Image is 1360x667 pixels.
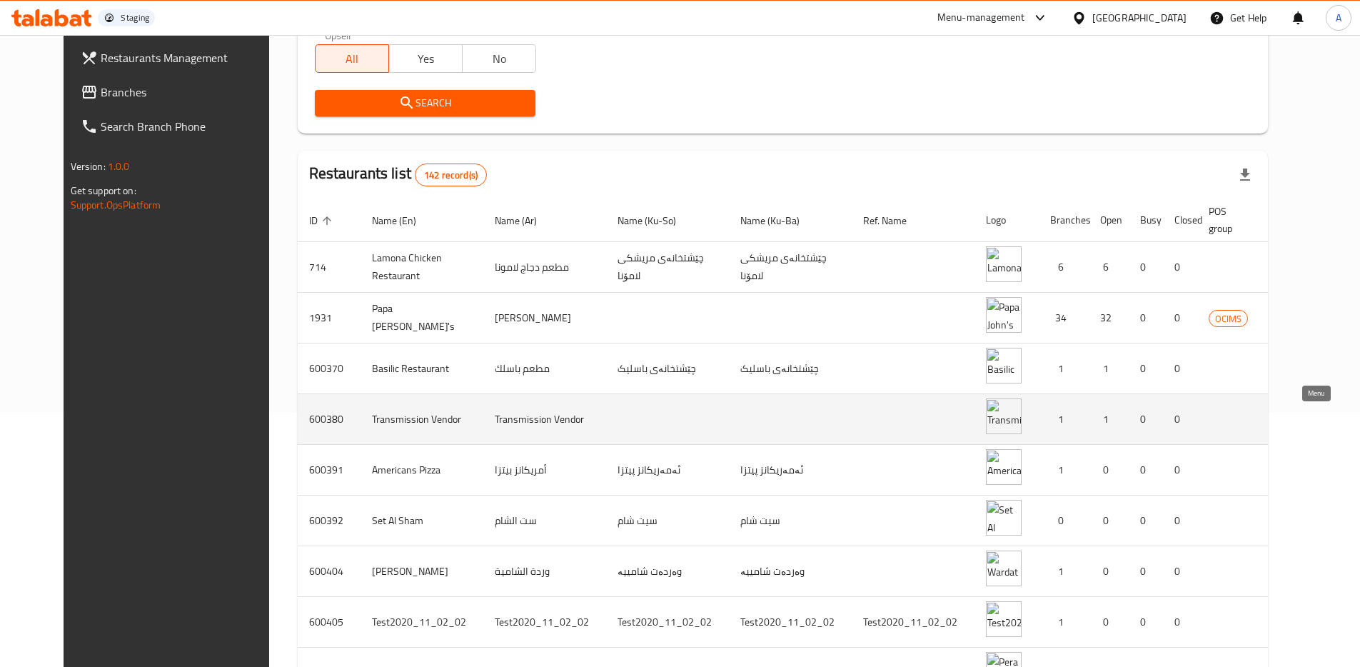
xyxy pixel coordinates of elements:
[483,242,606,293] td: مطعم دجاج لامونا
[729,343,852,394] td: چێشتخانەی باسلیک
[298,394,361,445] td: 600380
[986,551,1022,586] img: Wardat Shamia
[483,546,606,597] td: وردة الشامية
[986,246,1022,282] img: Lamona Chicken Restaurant
[309,212,336,229] span: ID
[1336,10,1341,26] span: A
[1129,597,1163,648] td: 0
[1163,546,1197,597] td: 0
[315,44,389,73] button: All
[69,109,291,144] a: Search Branch Phone
[1039,546,1089,597] td: 1
[606,496,729,546] td: سیت شام
[986,348,1022,383] img: Basilic Restaurant
[315,90,536,116] button: Search
[298,293,361,343] td: 1931
[395,49,457,69] span: Yes
[1089,597,1129,648] td: 0
[606,546,729,597] td: وەردەت شامییە
[361,546,483,597] td: [PERSON_NAME]
[298,445,361,496] td: 600391
[108,157,130,176] span: 1.0.0
[468,49,530,69] span: No
[1089,343,1129,394] td: 1
[415,164,487,186] div: Total records count
[361,343,483,394] td: Basilic Restaurant
[361,496,483,546] td: Set Al Sham
[483,343,606,394] td: مطعم باسلك
[852,597,974,648] td: Test2020_11_02_02
[71,181,136,200] span: Get support on:
[1039,343,1089,394] td: 1
[1163,597,1197,648] td: 0
[1089,199,1129,242] th: Open
[863,212,925,229] span: Ref. Name
[974,199,1039,242] th: Logo
[69,75,291,109] a: Branches
[483,394,606,445] td: Transmission Vendor
[1129,199,1163,242] th: Busy
[986,449,1022,485] img: Americans Pizza
[1163,199,1197,242] th: Closed
[1039,496,1089,546] td: 0
[729,546,852,597] td: وەردەت شامییە
[986,297,1022,333] img: Papa John's
[1163,242,1197,293] td: 0
[361,597,483,648] td: Test2020_11_02_02
[1129,496,1163,546] td: 0
[1163,343,1197,394] td: 0
[1129,445,1163,496] td: 0
[1209,203,1251,237] span: POS group
[71,157,106,176] span: Version:
[361,242,483,293] td: Lamona Chicken Restaurant
[326,94,525,112] span: Search
[298,546,361,597] td: 600404
[1129,242,1163,293] td: 0
[298,343,361,394] td: 600370
[606,343,729,394] td: چێشتخانەی باسلیک
[729,445,852,496] td: ئەمەریکانز پیتزا
[986,500,1022,536] img: Set Al Sham
[101,84,279,101] span: Branches
[361,394,483,445] td: Transmission Vendor
[1089,293,1129,343] td: 32
[1163,445,1197,496] td: 0
[1163,496,1197,546] td: 0
[372,212,435,229] span: Name (En)
[415,169,486,182] span: 142 record(s)
[1039,597,1089,648] td: 1
[729,242,852,293] td: چێشتخانەی مریشکی لامۆنا
[1129,343,1163,394] td: 0
[1163,293,1197,343] td: 0
[1129,293,1163,343] td: 0
[740,212,818,229] span: Name (Ku-Ba)
[1089,496,1129,546] td: 0
[101,118,279,135] span: Search Branch Phone
[298,597,361,648] td: 600405
[1092,10,1187,26] div: [GEOGRAPHIC_DATA]
[361,293,483,343] td: Papa [PERSON_NAME]'s
[1163,394,1197,445] td: 0
[361,445,483,496] td: Americans Pizza
[388,44,463,73] button: Yes
[1039,242,1089,293] td: 6
[1129,394,1163,445] td: 0
[729,597,852,648] td: Test2020_11_02_02
[71,196,161,214] a: Support.OpsPlatform
[298,242,361,293] td: 714
[69,41,291,75] a: Restaurants Management
[1039,394,1089,445] td: 1
[462,44,536,73] button: No
[1089,445,1129,496] td: 0
[1089,394,1129,445] td: 1
[1209,311,1247,327] span: OCIMS
[325,30,351,40] label: Upsell
[729,496,852,546] td: سیت شام
[986,398,1022,434] img: Transmission Vendor
[1129,546,1163,597] td: 0
[606,445,729,496] td: ئەمەریکانز پیتزا
[121,12,149,24] div: Staging
[483,597,606,648] td: Test2020_11_02_02
[1089,242,1129,293] td: 6
[483,496,606,546] td: ست الشام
